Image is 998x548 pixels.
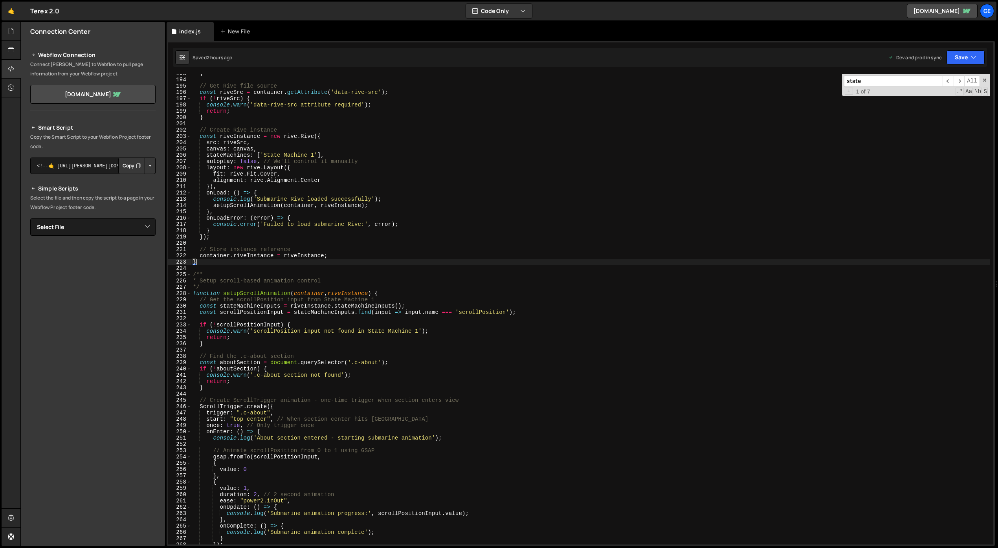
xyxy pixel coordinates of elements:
div: 209 [168,171,191,177]
div: 219 [168,234,191,240]
div: 201 [168,121,191,127]
div: 226 [168,278,191,284]
div: 251 [168,435,191,441]
div: 238 [168,353,191,359]
div: 255 [168,460,191,466]
div: 213 [168,196,191,202]
div: 247 [168,410,191,416]
div: 265 [168,523,191,529]
p: Copy the Smart Script to your Webflow Project footer code. [30,132,156,151]
div: 224 [168,265,191,271]
div: 236 [168,341,191,347]
h2: Connection Center [30,27,90,36]
div: 225 [168,271,191,278]
div: 203 [168,133,191,139]
div: 233 [168,322,191,328]
div: 232 [168,315,191,322]
div: 206 [168,152,191,158]
div: 195 [168,83,191,89]
div: 267 [168,535,191,542]
div: Button group with nested dropdown [118,158,156,174]
div: 252 [168,441,191,447]
span: CaseSensitive Search [965,88,973,95]
a: 🤙 [2,2,21,20]
div: 242 [168,378,191,385]
div: 2 hours ago [207,54,233,61]
div: 208 [168,165,191,171]
div: 212 [168,190,191,196]
div: 220 [168,240,191,246]
span: Whole Word Search [974,88,982,95]
span: Alt-Enter [964,75,980,87]
div: 216 [168,215,191,221]
h2: Webflow Connection [30,50,156,60]
div: 215 [168,209,191,215]
div: 221 [168,246,191,253]
div: 217 [168,221,191,227]
div: 198 [168,102,191,108]
div: 240 [168,366,191,372]
div: 229 [168,297,191,303]
p: Select the file and then copy the script to a page in your Webflow Project footer code. [30,193,156,212]
span: 1 of 7 [853,88,873,95]
p: Connect [PERSON_NAME] to Webflow to pull page information from your Webflow project [30,60,156,79]
a: [DOMAIN_NAME] [907,4,978,18]
div: 205 [168,146,191,152]
div: 241 [168,372,191,378]
div: 244 [168,391,191,397]
span: Toggle Replace mode [845,88,853,95]
div: 218 [168,227,191,234]
div: 239 [168,359,191,366]
div: Dev and prod in sync [888,54,942,61]
div: 259 [168,485,191,491]
div: 250 [168,429,191,435]
div: 266 [168,529,191,535]
h2: Simple Scripts [30,184,156,193]
div: 210 [168,177,191,183]
button: Save [947,50,985,64]
div: 227 [168,284,191,290]
div: 214 [168,202,191,209]
span: Search In Selection [983,88,988,95]
div: 268 [168,542,191,548]
div: 211 [168,183,191,190]
div: 196 [168,89,191,95]
div: 253 [168,447,191,454]
div: 223 [168,259,191,265]
div: 199 [168,108,191,114]
iframe: YouTube video player [30,249,156,319]
div: index.js [179,27,201,35]
div: 234 [168,328,191,334]
div: 264 [168,517,191,523]
div: 231 [168,309,191,315]
div: 204 [168,139,191,146]
div: Terex 2.0 [30,6,59,16]
div: 235 [168,334,191,341]
div: 197 [168,95,191,102]
a: Ge [980,4,994,18]
div: 249 [168,422,191,429]
div: 263 [168,510,191,517]
div: 202 [168,127,191,133]
div: 222 [168,253,191,259]
div: 256 [168,466,191,473]
div: 262 [168,504,191,510]
div: 245 [168,397,191,403]
div: 228 [168,290,191,297]
textarea: <!--🤙 [URL][PERSON_NAME][DOMAIN_NAME]> <script>document.addEventListener("DOMContentLoaded", func... [30,158,156,174]
div: 257 [168,473,191,479]
div: 248 [168,416,191,422]
div: 230 [168,303,191,309]
h2: Smart Script [30,123,156,132]
a: [DOMAIN_NAME] [30,85,156,104]
button: Code Only [466,4,532,18]
div: 261 [168,498,191,504]
button: Copy [118,158,145,174]
span: ​ [954,75,965,87]
div: 254 [168,454,191,460]
div: 237 [168,347,191,353]
div: 243 [168,385,191,391]
div: Saved [193,54,233,61]
div: 194 [168,77,191,83]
